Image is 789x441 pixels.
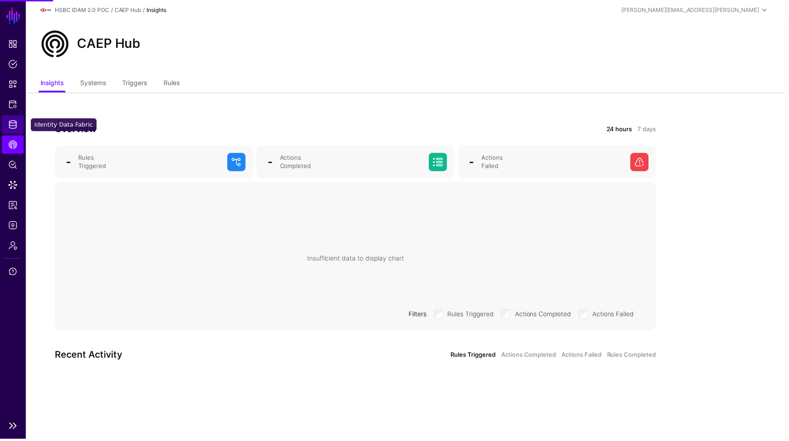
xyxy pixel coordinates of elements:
[8,40,18,49] span: Dashboard
[8,222,18,231] span: Logs
[55,122,352,137] h3: Overview
[278,155,427,171] div: Actions Completed
[8,100,18,110] span: Protected Systems
[453,352,498,361] a: Rules Triggered
[66,156,71,169] span: -
[142,6,147,14] div: /
[8,268,18,278] span: Support
[625,6,763,14] div: [PERSON_NAME][EMAIL_ADDRESS][PERSON_NAME]
[115,6,142,13] a: CAEP Hub
[2,238,24,256] a: Admin
[6,6,21,26] a: SGNL
[518,309,574,320] label: Actions Completed
[504,352,559,361] a: Actions Completed
[450,309,497,320] label: Rules Triggered
[2,75,24,94] a: Snippets
[407,311,432,320] div: Filters
[55,349,352,364] h3: Recent Activity
[123,75,148,93] a: Triggers
[596,309,637,320] label: Actions Failed
[8,60,18,69] span: Policies
[41,75,64,93] a: Insights
[641,126,660,135] a: 7 days
[2,116,24,134] a: Identity Data Fabric
[610,126,636,135] a: 24 hours
[41,5,52,16] img: svg+xml;base64,PD94bWwgdmVyc2lvbj0iMS4wIiBlbmNvZGluZz0idXRmLTgiPz4NCjwhLS0gR2VuZXJhdG9yOiBBZG9iZS...
[147,6,167,13] strong: Insights
[2,197,24,215] a: Reports
[8,80,18,89] span: Snippets
[110,6,115,14] div: /
[8,141,18,150] span: CAEP Hub
[472,156,477,169] span: -
[8,242,18,251] span: Admin
[81,75,106,93] a: Systems
[31,119,97,132] div: Identity Data Fabric
[8,161,18,170] span: Policy Lens
[2,157,24,175] a: Policy Lens
[269,156,274,169] span: -
[565,352,605,361] a: Actions Failed
[75,155,225,171] div: Rules Triggered
[2,35,24,53] a: Dashboard
[55,6,110,13] a: HSBC IDAM 2.0 POC
[8,202,18,211] span: Reports
[8,121,18,130] span: Identity Data Fabric
[2,96,24,114] a: Protected Systems
[2,55,24,74] a: Policies
[610,352,660,361] a: Rules Completed
[2,177,24,195] a: Data Lens
[480,155,630,171] div: Actions Failed
[164,75,181,93] a: Rules
[2,136,24,155] a: CAEP Hub
[2,217,24,236] a: Logs
[8,181,18,191] span: Data Lens
[77,36,141,52] h2: CAEP Hub
[309,255,406,265] div: Insufficient data to display chart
